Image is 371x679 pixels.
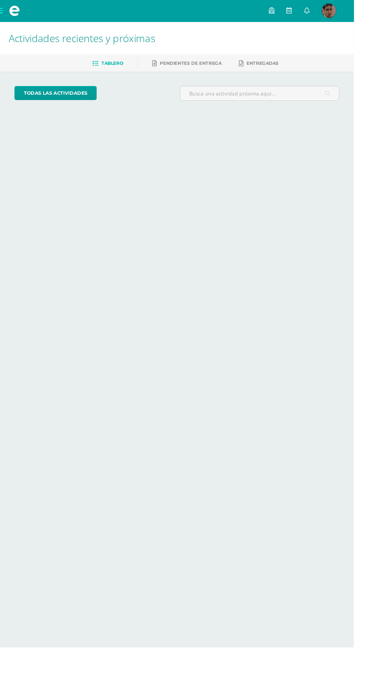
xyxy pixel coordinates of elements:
[189,91,355,105] input: Busca una actividad próxima aquí...
[251,60,292,72] a: Entregadas
[160,60,232,72] a: Pendientes de entrega
[97,60,129,72] a: Tablero
[168,63,232,69] span: Pendientes de entrega
[259,63,292,69] span: Entregadas
[15,90,101,105] a: todas las Actividades
[9,33,163,47] span: Actividades recientes y próximas
[106,63,129,69] span: Tablero
[337,4,352,19] img: 9f0756336bf76ef3afc8cadeb96d1fce.png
